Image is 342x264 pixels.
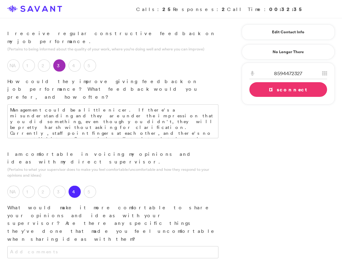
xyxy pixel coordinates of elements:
p: (Pertains to what your supervisor does to make you feel comfortable/uncomfortable and how they re... [7,167,218,178]
a: Disconnect [249,82,327,97]
strong: 2 [222,6,227,13]
p: What would make it more comfortable to share your opinions and ideas with your supervisor? Are th... [7,204,218,243]
a: No Longer There [242,44,335,60]
label: 4 [69,59,81,71]
label: 3 [53,59,65,71]
label: 1 [23,185,35,198]
p: (Pertains to being informed about the quality of your work, where you’re doing well and where you... [7,46,218,52]
label: NA [7,59,20,71]
label: 2 [38,59,50,71]
p: How could they improve giving feedback on job performance? What feedback would you prefer, and ho... [7,78,218,101]
label: 3 [53,185,65,198]
a: Edit Contact Info [249,27,327,37]
label: NA [7,185,20,198]
label: 1 [23,59,35,71]
p: I am comfortable in voicing my opinions and ideas with my direct supervisor. [7,150,218,166]
label: 5 [84,185,96,198]
label: 5 [84,59,96,71]
label: 2 [38,185,50,198]
strong: 00:32:35 [269,6,304,13]
strong: 25 [162,6,173,13]
p: I receive regular constructive feedback on my job performance. [7,30,218,45]
label: 4 [69,185,81,198]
